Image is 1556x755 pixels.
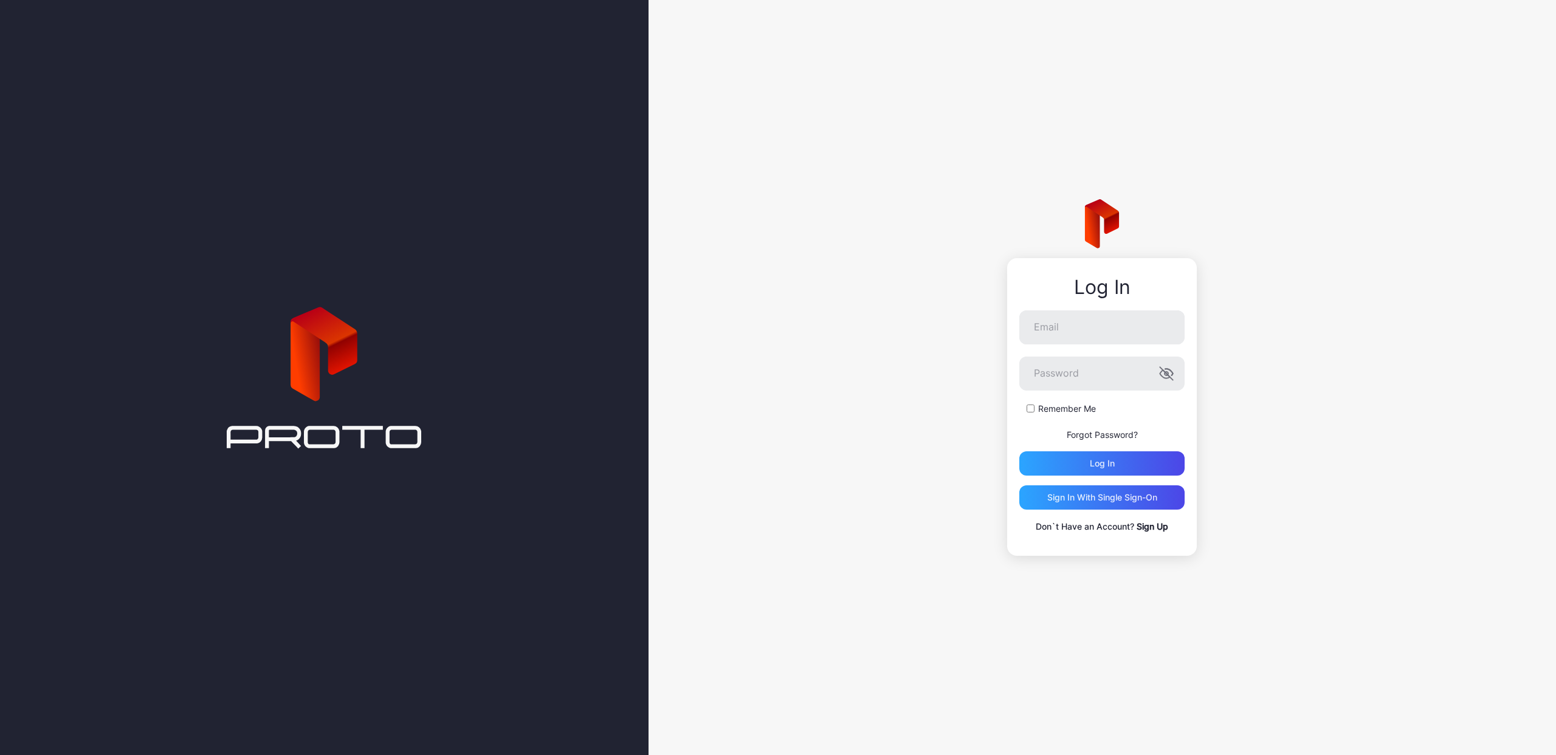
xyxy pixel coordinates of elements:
button: Sign in With Single Sign-On [1019,485,1185,510]
div: Log In [1019,276,1185,298]
div: Log in [1090,459,1115,468]
p: Don`t Have an Account? [1019,519,1185,534]
a: Sign Up [1137,521,1168,531]
div: Sign in With Single Sign-On [1047,493,1157,502]
input: Email [1019,310,1185,344]
input: Password [1019,357,1185,391]
button: Log in [1019,451,1185,476]
label: Remember Me [1038,403,1096,415]
button: Password [1159,366,1174,381]
a: Forgot Password? [1067,429,1138,440]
